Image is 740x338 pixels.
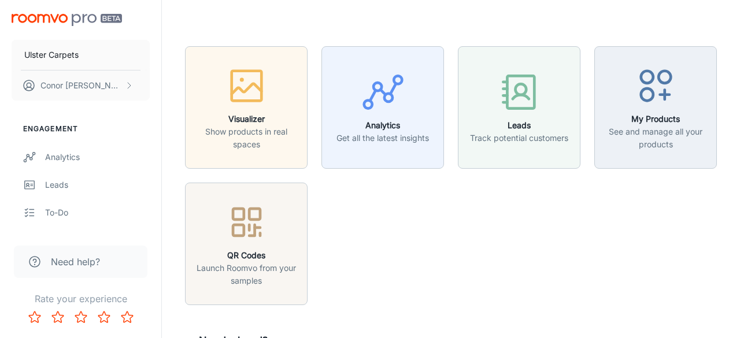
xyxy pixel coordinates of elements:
button: LeadsTrack potential customers [458,46,580,169]
div: Leads [45,179,150,191]
button: Rate 2 star [46,306,69,329]
h6: Visualizer [193,113,300,125]
p: Conor [PERSON_NAME] [40,79,122,92]
p: Rate your experience [9,292,152,306]
button: Rate 3 star [69,306,92,329]
a: QR CodesLaunch Roomvo from your samples [185,237,308,248]
a: LeadsTrack potential customers [458,101,580,112]
h6: Leads [470,119,568,132]
button: AnalyticsGet all the latest insights [321,46,444,169]
p: Track potential customers [470,132,568,144]
a: My ProductsSee and manage all your products [594,101,717,112]
p: See and manage all your products [602,125,709,151]
a: AnalyticsGet all the latest insights [321,101,444,112]
p: Show products in real spaces [193,125,300,151]
button: Rate 5 star [116,306,139,329]
h6: QR Codes [193,249,300,262]
h6: My Products [602,113,709,125]
div: To-do [45,206,150,219]
button: Conor [PERSON_NAME] [12,70,150,101]
p: Launch Roomvo from your samples [193,262,300,287]
button: Rate 4 star [92,306,116,329]
button: VisualizerShow products in real spaces [185,46,308,169]
p: Get all the latest insights [336,132,429,144]
button: Rate 1 star [23,306,46,329]
p: Ulster Carpets [24,49,79,61]
button: My ProductsSee and manage all your products [594,46,717,169]
button: Ulster Carpets [12,40,150,70]
img: Roomvo PRO Beta [12,14,122,26]
h6: Analytics [336,119,429,132]
div: Analytics [45,151,150,164]
button: QR CodesLaunch Roomvo from your samples [185,183,308,305]
span: Need help? [51,255,100,269]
